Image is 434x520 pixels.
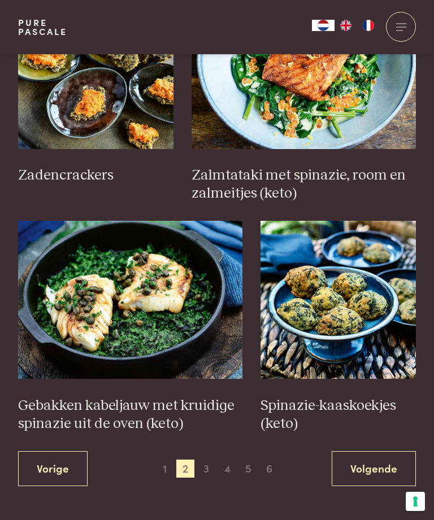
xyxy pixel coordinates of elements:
[18,397,243,433] h3: Gebakken kabeljauw met kruidige spinazie uit de oven (keto)
[312,20,380,31] aside: Language selected: Nederlands
[357,20,380,31] a: FR
[176,460,194,478] span: 2
[335,20,357,31] a: EN
[18,167,173,185] h3: Zadencrackers
[18,451,88,487] a: Vorige
[219,460,237,478] span: 4
[240,460,258,478] span: 5
[312,20,335,31] a: NL
[261,397,416,433] h3: Spinazie-kaaskoekjes (keto)
[18,18,67,36] a: PurePascale
[261,221,416,433] a: Spinazie-kaaskoekjes (keto) Spinazie-kaaskoekjes (keto)
[406,492,425,511] button: Uw voorkeuren voor toestemming voor trackingtechnologieën
[192,167,416,203] h3: Zalmtataki met spinazie, room en zalmeitjes (keto)
[155,460,173,478] span: 1
[312,20,335,31] div: Language
[335,20,380,31] ul: Language list
[261,221,416,379] img: Spinazie-kaaskoekjes (keto)
[18,221,243,433] a: Gebakken kabeljauw met kruidige spinazie uit de oven (keto) Gebakken kabeljauw met kruidige spina...
[197,460,215,478] span: 3
[332,451,416,487] a: Volgende
[18,221,243,379] img: Gebakken kabeljauw met kruidige spinazie uit de oven (keto)
[261,460,279,478] span: 6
